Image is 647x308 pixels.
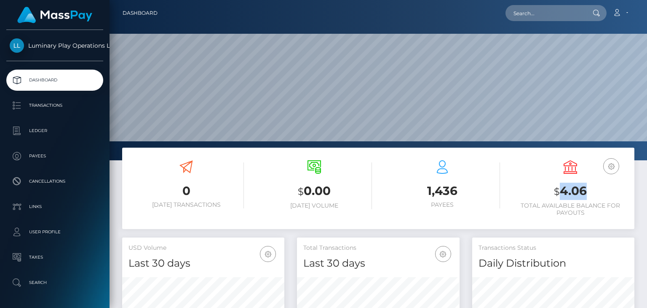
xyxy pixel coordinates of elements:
p: Ledger [10,124,100,137]
h6: [DATE] Transactions [128,201,244,208]
h4: Daily Distribution [479,256,628,271]
h4: Last 30 days [303,256,453,271]
a: User Profile [6,222,103,243]
p: Search [10,276,100,289]
a: Dashboard [123,4,158,22]
a: Payees [6,146,103,167]
a: Links [6,196,103,217]
a: Search [6,272,103,293]
input: Search... [505,5,585,21]
p: Payees [10,150,100,162]
a: Ledger [6,120,103,141]
h5: Total Transactions [303,244,453,252]
img: Luminary Play Operations Limited [10,38,24,53]
span: Luminary Play Operations Limited [6,42,103,49]
a: Dashboard [6,70,103,91]
a: Taxes [6,247,103,268]
a: Cancellations [6,171,103,192]
small: $ [298,186,304,197]
p: Transactions [10,99,100,112]
h4: Last 30 days [128,256,278,271]
small: $ [554,186,560,197]
p: Taxes [10,251,100,264]
a: Transactions [6,95,103,116]
img: MassPay Logo [17,7,92,23]
h6: [DATE] Volume [257,202,372,209]
p: Links [10,200,100,213]
p: Dashboard [10,74,100,86]
h6: Total Available Balance for Payouts [513,202,628,216]
h3: 0.00 [257,183,372,200]
h3: 1,436 [385,183,500,199]
p: User Profile [10,226,100,238]
h6: Payees [385,201,500,208]
h5: USD Volume [128,244,278,252]
h3: 4.06 [513,183,628,200]
h5: Transactions Status [479,244,628,252]
p: Cancellations [10,175,100,188]
h3: 0 [128,183,244,199]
